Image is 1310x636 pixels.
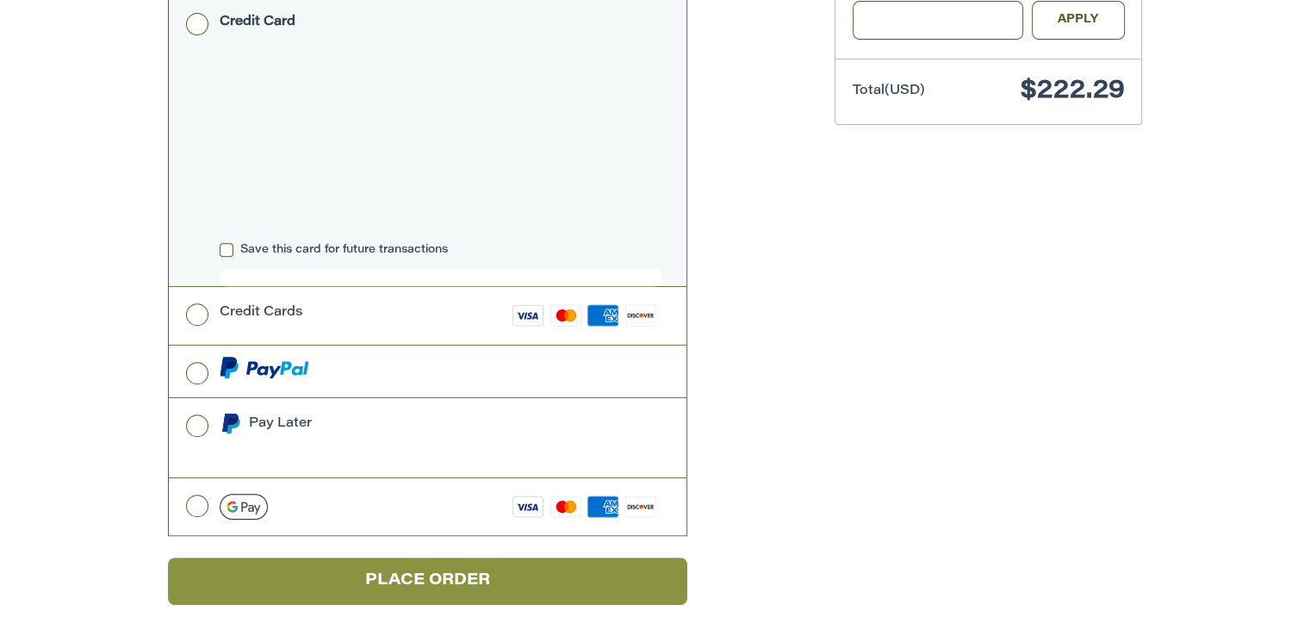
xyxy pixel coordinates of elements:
[853,1,1024,40] input: Gift Certificate or Coupon Code
[220,357,309,378] img: PayPal icon
[220,413,241,434] img: Pay Later icon
[220,440,571,455] iframe: PayPal Message 1
[249,409,570,438] div: Pay Later
[220,8,295,36] div: Credit Card
[1032,1,1125,40] button: Apply
[216,53,665,236] iframe: Secure payment input frame
[220,298,303,327] div: Credit Cards
[220,494,268,520] img: Google Pay icon
[168,558,687,605] button: Place Order
[853,84,925,97] span: Total (USD)
[220,243,661,257] label: Save this card for future transactions
[1021,78,1125,104] span: $222.29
